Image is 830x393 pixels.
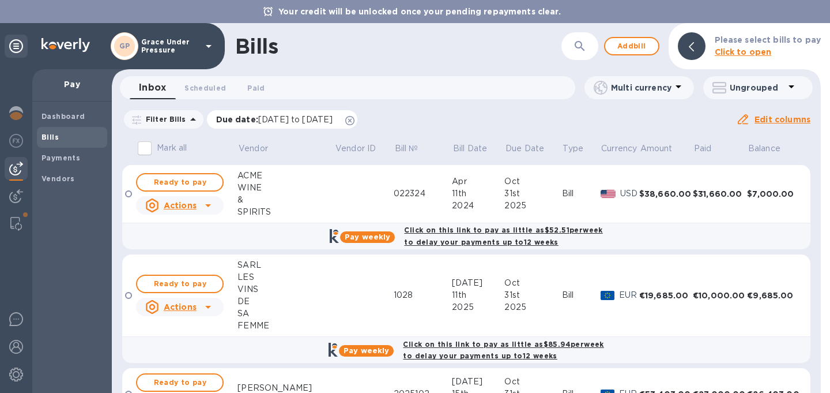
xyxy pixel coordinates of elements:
[237,271,334,283] div: LES
[394,289,452,301] div: 1028
[239,143,283,155] span: Vendor
[693,188,747,200] div: $31,660.00
[395,143,418,155] p: Bill №
[563,143,583,155] p: Type
[694,143,727,155] span: Paid
[394,188,452,200] div: 022324
[335,143,391,155] span: Vendor ID
[164,201,197,210] u: Actions
[141,114,186,124] p: Filter Bills
[715,47,772,57] b: Click to open
[747,290,801,301] div: €9,685.00
[237,283,334,295] div: VINS
[207,110,358,129] div: Due date:[DATE] to [DATE]
[237,308,334,320] div: SA
[345,233,390,241] b: Pay weekly
[237,320,334,332] div: FEMME
[452,188,504,200] div: 11th
[136,173,224,192] button: Ready to pay
[403,340,603,361] b: Click on this link to pay as little as $85.94 per week to delay your payments up to 12 weeks
[504,175,561,188] div: Oct
[639,188,693,200] div: $38,660.00
[452,200,504,212] div: 2024
[693,290,747,301] div: €10,000.00
[41,112,85,121] b: Dashboard
[504,188,561,200] div: 31st
[601,143,637,155] p: Currency
[504,289,561,301] div: 31st
[258,115,333,124] span: [DATE] to [DATE]
[237,259,334,271] div: SARL
[748,143,795,155] span: Balance
[504,376,561,388] div: Oct
[452,289,504,301] div: 11th
[504,301,561,313] div: 2025
[562,289,601,301] div: Bill
[715,35,821,44] b: Please select bills to pay
[136,373,224,392] button: Ready to pay
[216,114,339,125] p: Due date :
[614,39,649,53] span: Add bill
[41,174,75,183] b: Vendors
[505,143,544,155] p: Due Date
[146,277,213,291] span: Ready to pay
[235,34,278,58] h1: Bills
[640,143,688,155] span: Amount
[640,143,673,155] p: Amount
[504,200,561,212] div: 2025
[639,290,693,301] div: €19,685.00
[562,188,601,200] div: Bill
[184,82,226,94] span: Scheduled
[452,277,504,289] div: [DATE]
[164,302,197,312] u: Actions
[754,115,810,124] u: Edit columns
[395,143,433,155] span: Bill №
[237,194,334,206] div: &
[5,35,28,58] div: Unpin categories
[611,82,671,93] p: Multi currency
[505,143,559,155] span: Due Date
[748,143,780,155] p: Balance
[41,133,59,141] b: Bills
[146,376,213,390] span: Ready to pay
[141,38,199,54] p: Grace Under Pressure
[237,295,334,308] div: DE
[119,42,130,50] b: GP
[136,275,224,293] button: Ready to pay
[453,143,502,155] span: Bill Date
[730,82,784,93] p: Ungrouped
[335,143,376,155] p: Vendor ID
[452,175,504,188] div: Apr
[620,188,639,200] p: USD
[404,226,602,246] b: Click on this link to pay as little as $52.51 per week to delay your payments up to 12 weeks
[601,190,616,198] img: USD
[41,78,103,90] p: Pay
[41,38,90,52] img: Logo
[157,142,187,154] p: Mark all
[504,277,561,289] div: Oct
[563,143,598,155] span: Type
[237,206,334,218] div: SPIRITS
[344,346,389,355] b: Pay weekly
[278,7,561,16] b: Your credit will be unlocked once your pending repayments clear.
[694,143,712,155] p: Paid
[453,143,487,155] p: Bill Date
[452,301,504,313] div: 2025
[747,188,801,200] div: $7,000.00
[452,376,504,388] div: [DATE]
[146,175,213,189] span: Ready to pay
[139,80,166,96] span: Inbox
[41,154,80,162] b: Payments
[247,82,265,94] span: Paid
[9,134,23,148] img: Foreign exchange
[237,170,334,182] div: ACME
[604,37,659,55] button: Addbill
[237,182,334,194] div: WINE
[239,143,268,155] p: Vendor
[619,289,639,301] p: EUR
